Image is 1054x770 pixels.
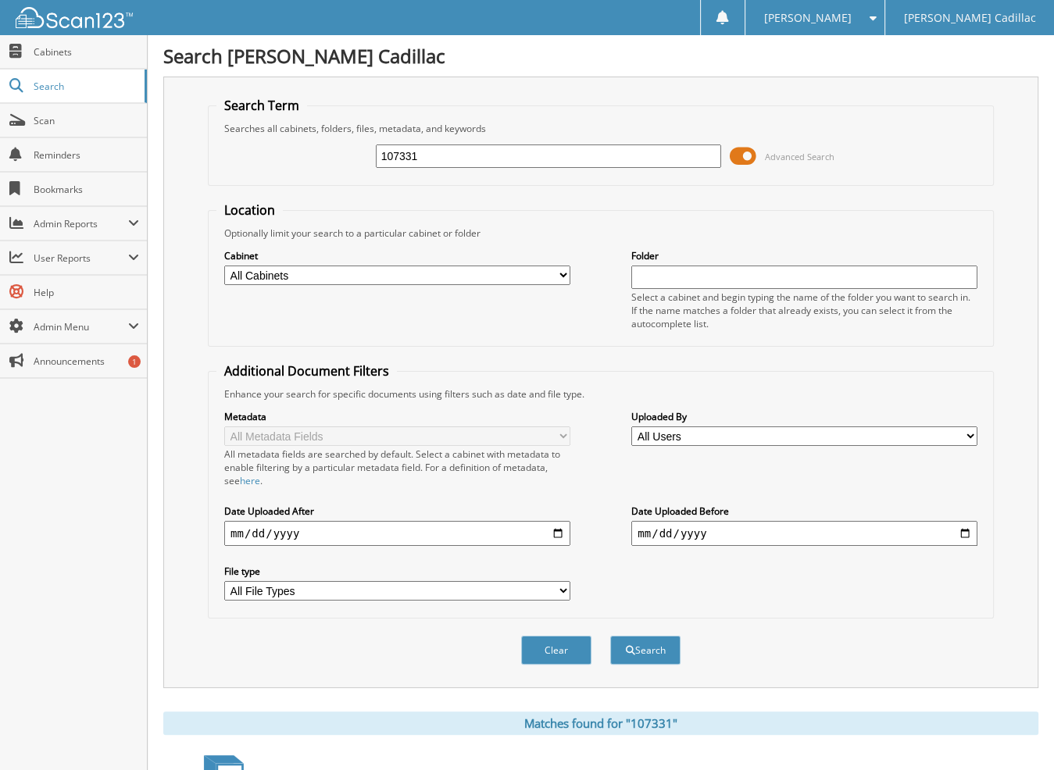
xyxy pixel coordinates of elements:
[34,320,128,333] span: Admin Menu
[216,387,985,401] div: Enhance your search for specific documents using filters such as date and file type.
[631,504,977,518] label: Date Uploaded Before
[216,362,397,380] legend: Additional Document Filters
[216,97,307,114] legend: Search Term
[224,410,570,423] label: Metadata
[610,636,681,665] button: Search
[631,291,977,330] div: Select a cabinet and begin typing the name of the folder you want to search in. If the name match...
[34,148,139,162] span: Reminders
[764,13,852,23] span: [PERSON_NAME]
[163,711,1038,735] div: Matches found for "107331"
[224,504,570,518] label: Date Uploaded After
[34,183,139,196] span: Bookmarks
[34,355,139,368] span: Announcements
[34,80,137,93] span: Search
[34,251,128,265] span: User Reports
[16,7,133,28] img: scan123-logo-white.svg
[904,13,1036,23] span: [PERSON_NAME] Cadillac
[224,521,570,546] input: start
[34,45,139,59] span: Cabinets
[631,410,977,423] label: Uploaded By
[631,249,977,262] label: Folder
[224,249,570,262] label: Cabinet
[224,447,570,487] div: All metadata fields are searched by default. Select a cabinet with metadata to enable filtering b...
[128,355,141,368] div: 1
[216,122,985,135] div: Searches all cabinets, folders, files, metadata, and keywords
[216,201,283,219] legend: Location
[224,565,570,578] label: File type
[163,43,1038,69] h1: Search [PERSON_NAME] Cadillac
[764,151,834,162] span: Advanced Search
[34,286,139,299] span: Help
[631,521,977,546] input: end
[521,636,591,665] button: Clear
[976,695,1054,770] iframe: Chat Widget
[240,474,260,487] a: here
[34,217,128,230] span: Admin Reports
[216,226,985,240] div: Optionally limit your search to a particular cabinet or folder
[34,114,139,127] span: Scan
